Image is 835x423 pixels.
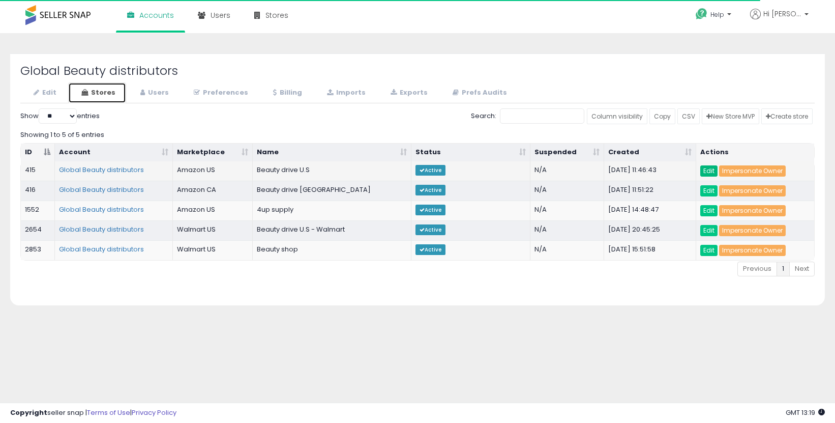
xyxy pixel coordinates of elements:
[21,220,55,240] td: 2654
[530,201,604,220] td: N/A
[719,245,786,256] a: Impersonate Owner
[377,82,438,103] a: Exports
[59,205,144,214] a: Global Beauty distributors
[766,112,808,121] span: Create store
[127,82,180,103] a: Users
[21,240,55,260] td: 2853
[604,161,696,181] td: [DATE] 11:46:43
[700,165,718,177] a: Edit
[59,165,144,175] a: Global Beauty distributors
[719,225,786,236] a: Impersonate Owner
[710,10,724,19] span: Help
[260,82,313,103] a: Billing
[20,64,815,77] h2: Global Beauty distributors
[181,82,259,103] a: Preferences
[415,185,445,195] span: Active
[604,181,696,201] td: [DATE] 11:51:22
[173,220,253,240] td: Walmart US
[21,161,55,181] td: 415
[87,408,130,417] a: Terms of Use
[695,8,708,20] i: Get Help
[21,181,55,201] td: 416
[253,181,411,201] td: Beauty drive [GEOGRAPHIC_DATA]
[471,108,584,124] label: Search:
[700,245,718,256] a: Edit
[604,201,696,220] td: [DATE] 14:48:47
[604,240,696,260] td: [DATE] 15:51:58
[139,10,174,20] span: Accounts
[702,108,759,124] a: New Store MVP
[211,10,230,20] span: Users
[789,262,815,276] a: Next
[21,144,55,162] th: ID: activate to sort column descending
[265,10,288,20] span: Stores
[21,201,55,220] td: 1552
[500,108,584,124] input: Search:
[20,82,67,103] a: Edit
[415,165,445,176] span: Active
[253,201,411,220] td: 4up supply
[59,185,144,194] a: Global Beauty distributors
[604,144,696,162] th: Created: activate to sort column ascending
[530,144,604,162] th: Suspended: activate to sort column ascending
[439,82,518,103] a: Prefs Audits
[530,161,604,181] td: N/A
[719,185,786,196] a: Impersonate Owner
[761,108,813,124] a: Create store
[39,108,77,124] select: Showentries
[173,240,253,260] td: Walmart US
[253,144,411,162] th: Name: activate to sort column ascending
[173,201,253,220] td: Amazon US
[530,240,604,260] td: N/A
[700,205,718,216] a: Edit
[68,82,126,103] a: Stores
[719,205,786,216] a: Impersonate Owner
[10,408,47,417] strong: Copyright
[20,126,815,140] div: Showing 1 to 5 of 5 entries
[649,108,675,124] a: Copy
[59,224,144,234] a: Global Beauty distributors
[173,144,253,162] th: Marketplace: activate to sort column ascending
[750,9,809,32] a: Hi [PERSON_NAME]
[737,262,777,276] a: Previous
[591,112,643,121] span: Column visibility
[777,262,790,276] a: 1
[530,220,604,240] td: N/A
[706,112,755,121] span: New Store MVP
[59,244,144,254] a: Global Beauty distributors
[253,240,411,260] td: Beauty shop
[132,408,176,417] a: Privacy Policy
[677,108,700,124] a: CSV
[253,161,411,181] td: Beauty drive U.S
[55,144,173,162] th: Account: activate to sort column ascending
[763,9,801,19] span: Hi [PERSON_NAME]
[587,108,647,124] a: Column visibility
[700,185,718,196] a: Edit
[700,225,718,236] a: Edit
[173,181,253,201] td: Amazon CA
[415,244,445,255] span: Active
[411,144,530,162] th: Status: activate to sort column ascending
[654,112,671,121] span: Copy
[314,82,376,103] a: Imports
[696,144,814,162] th: Actions
[415,224,445,235] span: Active
[20,108,100,124] label: Show entries
[415,205,445,215] span: Active
[173,161,253,181] td: Amazon US
[530,181,604,201] td: N/A
[253,220,411,240] td: Beauty drive U.S - Walmart
[604,220,696,240] td: [DATE] 20:45:25
[719,165,786,177] a: Impersonate Owner
[786,408,825,417] span: 2025-09-7 13:19 GMT
[682,112,695,121] span: CSV
[10,408,176,418] div: seller snap | |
